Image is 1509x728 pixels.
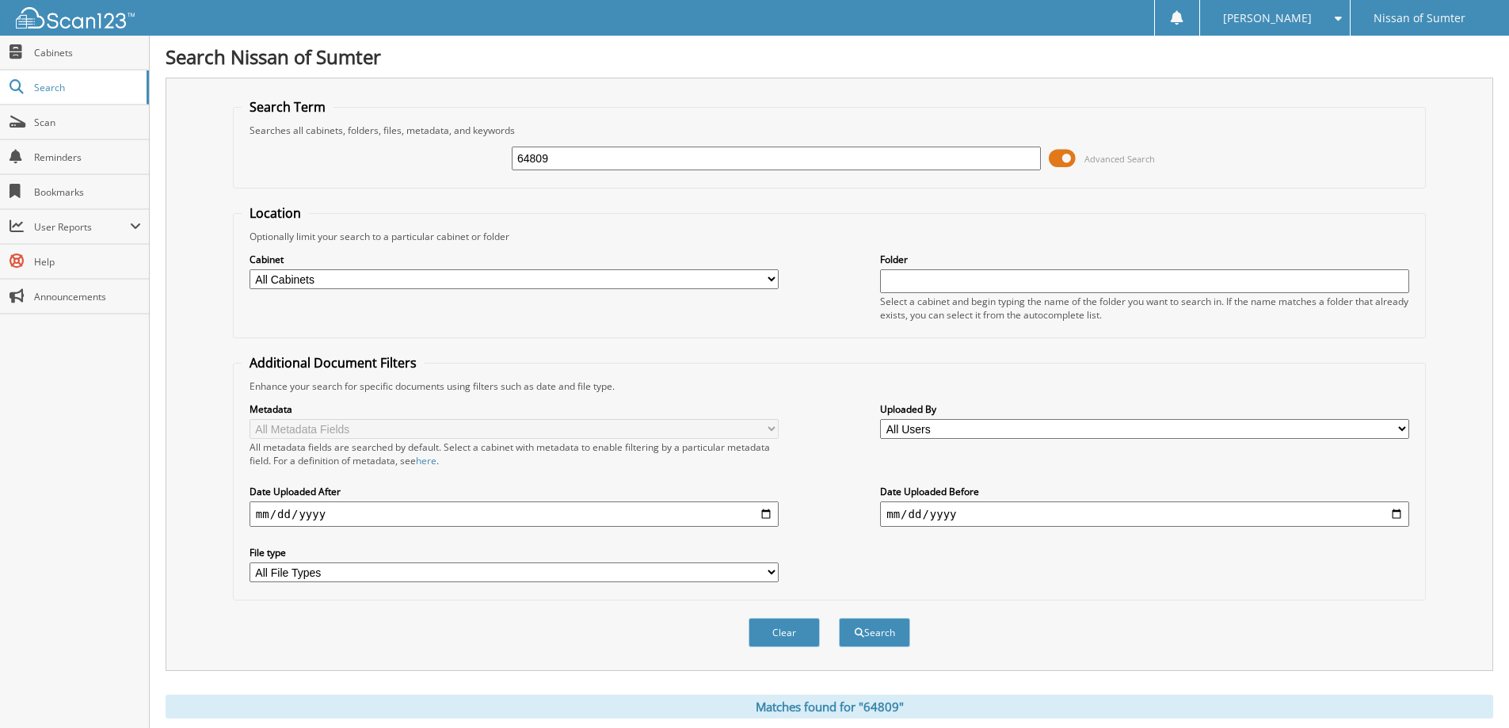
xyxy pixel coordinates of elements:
[880,253,1409,266] label: Folder
[34,255,141,269] span: Help
[166,44,1493,70] h1: Search Nissan of Sumter
[34,151,141,164] span: Reminders
[250,546,779,559] label: File type
[250,501,779,527] input: start
[34,220,130,234] span: User Reports
[250,440,779,467] div: All metadata fields are searched by default. Select a cabinet with metadata to enable filtering b...
[242,124,1417,137] div: Searches all cabinets, folders, files, metadata, and keywords
[1223,13,1312,23] span: [PERSON_NAME]
[880,295,1409,322] div: Select a cabinet and begin typing the name of the folder you want to search in. If the name match...
[16,7,135,29] img: scan123-logo-white.svg
[250,402,779,416] label: Metadata
[250,485,779,498] label: Date Uploaded After
[166,695,1493,718] div: Matches found for "64809"
[749,618,820,647] button: Clear
[242,379,1417,393] div: Enhance your search for specific documents using filters such as date and file type.
[1374,13,1465,23] span: Nissan of Sumter
[34,81,139,94] span: Search
[34,290,141,303] span: Announcements
[880,402,1409,416] label: Uploaded By
[1084,153,1155,165] span: Advanced Search
[250,253,779,266] label: Cabinet
[242,354,425,372] legend: Additional Document Filters
[34,46,141,59] span: Cabinets
[880,501,1409,527] input: end
[416,454,436,467] a: here
[34,116,141,129] span: Scan
[34,185,141,199] span: Bookmarks
[839,618,910,647] button: Search
[242,204,309,222] legend: Location
[880,485,1409,498] label: Date Uploaded Before
[242,230,1417,243] div: Optionally limit your search to a particular cabinet or folder
[242,98,333,116] legend: Search Term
